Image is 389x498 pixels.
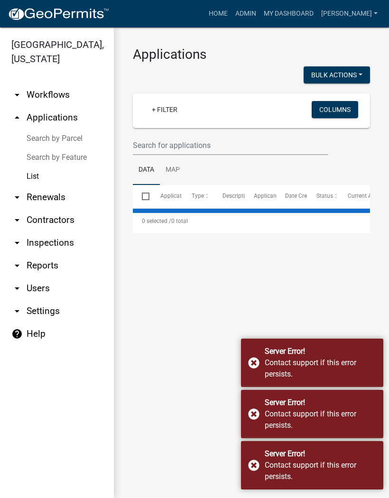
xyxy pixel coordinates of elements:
a: + Filter [144,101,185,118]
datatable-header-cell: Current Activity [339,185,370,208]
input: Search for applications [133,136,328,155]
a: [PERSON_NAME] [317,5,381,23]
h3: Applications [133,46,370,63]
i: arrow_drop_down [11,260,23,271]
a: Home [205,5,232,23]
div: Server Error! [265,346,376,357]
div: Contact support if this error persists. [265,460,376,482]
div: Server Error! [265,397,376,408]
i: arrow_drop_down [11,283,23,294]
i: arrow_drop_up [11,112,23,123]
a: Admin [232,5,260,23]
a: Map [160,155,185,185]
span: Status [316,193,333,199]
i: arrow_drop_down [11,89,23,101]
a: Data [133,155,160,185]
span: Applicant [254,193,278,199]
span: Type [192,193,204,199]
span: 0 selected / [142,218,171,224]
button: Columns [312,101,358,118]
datatable-header-cell: Select [133,185,151,208]
i: arrow_drop_down [11,192,23,203]
datatable-header-cell: Status [307,185,339,208]
datatable-header-cell: Applicant [245,185,276,208]
span: Date Created [285,193,318,199]
button: Bulk Actions [304,66,370,83]
span: Description [222,193,251,199]
div: Contact support if this error persists. [265,408,376,431]
span: Current Activity [348,193,387,199]
div: 0 total [133,209,370,233]
i: arrow_drop_down [11,237,23,249]
datatable-header-cell: Description [213,185,245,208]
i: arrow_drop_down [11,214,23,226]
div: Contact support if this error persists. [265,357,376,380]
a: My Dashboard [260,5,317,23]
datatable-header-cell: Date Created [276,185,307,208]
div: Server Error! [265,448,376,460]
i: help [11,328,23,340]
i: arrow_drop_down [11,305,23,317]
datatable-header-cell: Application Number [151,185,182,208]
datatable-header-cell: Type [182,185,213,208]
span: Application Number [160,193,212,199]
